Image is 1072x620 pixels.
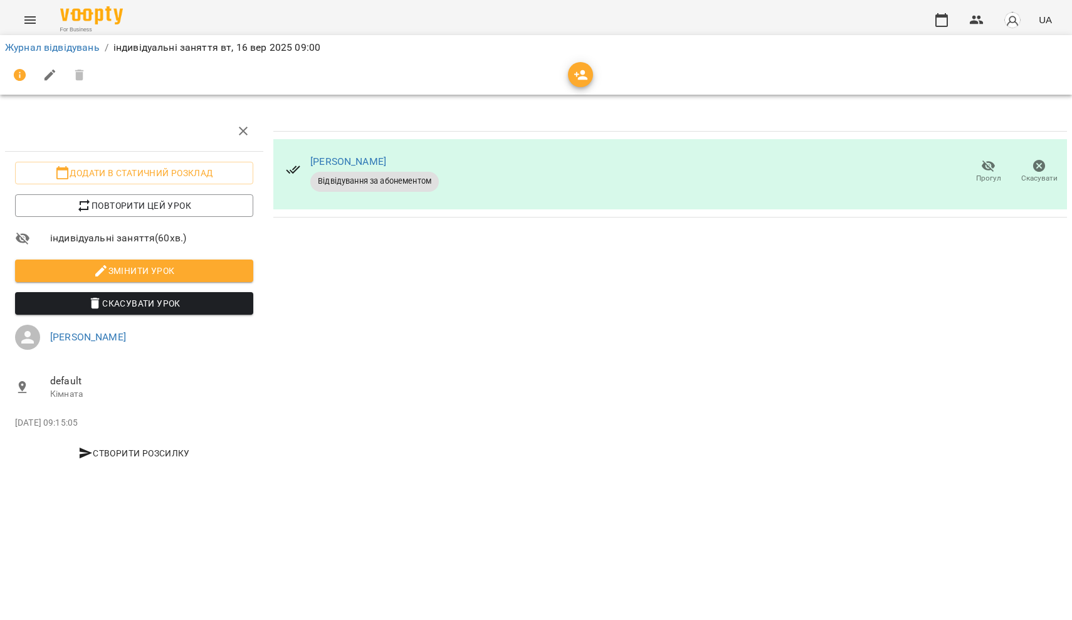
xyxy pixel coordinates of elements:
span: Прогул [976,173,1001,184]
p: [DATE] 09:15:05 [15,417,253,429]
a: [PERSON_NAME] [50,331,126,343]
span: Додати в статичний розклад [25,166,243,181]
span: індивідуальні заняття ( 60 хв. ) [50,231,253,246]
button: Повторити цей урок [15,194,253,217]
span: Змінити урок [25,263,243,278]
img: avatar_s.png [1004,11,1021,29]
a: Журнал відвідувань [5,41,100,53]
span: default [50,374,253,389]
nav: breadcrumb [5,40,1067,55]
p: індивідуальні заняття вт, 16 вер 2025 09:00 [113,40,320,55]
span: Створити розсилку [20,446,248,461]
li: / [105,40,108,55]
button: Прогул [963,154,1014,189]
span: Скасувати [1021,173,1058,184]
button: Скасувати [1014,154,1064,189]
button: Скасувати Урок [15,292,253,315]
p: Кімната [50,388,253,401]
span: UA [1039,13,1052,26]
img: Voopty Logo [60,6,123,24]
button: UA [1034,8,1057,31]
span: For Business [60,26,123,34]
button: Змінити урок [15,260,253,282]
span: Повторити цей урок [25,198,243,213]
span: Скасувати Урок [25,296,243,311]
a: [PERSON_NAME] [310,155,386,167]
button: Додати в статичний розклад [15,162,253,184]
span: Відвідування за абонементом [310,176,439,187]
button: Створити розсилку [15,442,253,465]
button: Menu [15,5,45,35]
